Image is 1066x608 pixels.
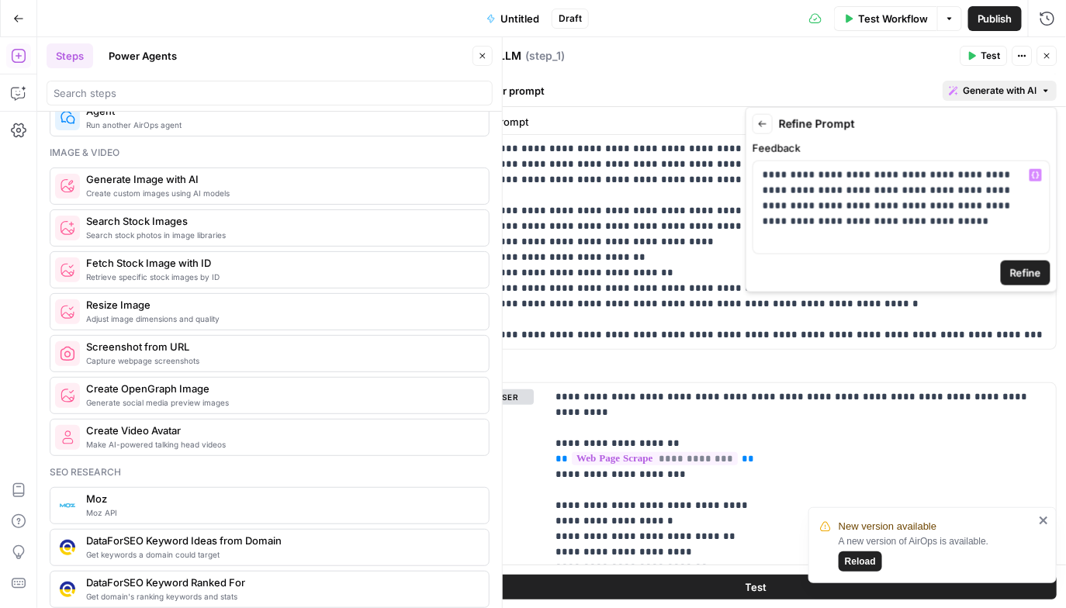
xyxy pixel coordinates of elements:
span: Capture webpage screenshots [86,354,476,367]
img: pyizt6wx4h99f5rkgufsmugliyey [60,388,75,403]
span: Test [746,579,767,595]
span: Get keywords a domain could target [86,548,476,561]
button: user [482,389,535,405]
button: Steps [47,43,93,68]
span: Publish [978,11,1012,26]
span: Retrieve specific stock images by ID [86,271,476,283]
button: Untitled [477,6,549,31]
span: Search stock photos in image libraries [86,229,476,241]
button: Refine [1001,261,1050,285]
span: New version available [839,519,936,534]
span: Test [981,49,1001,63]
span: Search Stock Images [86,213,476,229]
button: Generate with AI [943,81,1057,101]
span: Moz API [86,506,476,519]
span: Fetch Stock Image with ID [86,255,476,271]
span: Test Workflow [858,11,928,26]
span: Generate Image with AI [86,171,476,187]
label: Feedback [753,140,1050,156]
img: 3iojl28do7crl10hh26nxau20pae [60,582,75,597]
span: Resize Image [86,297,476,313]
span: Untitled [500,11,539,26]
button: Power Agents [99,43,186,68]
span: Get domain's ranking keywords and stats [86,590,476,603]
span: Create OpenGraph Image [86,381,476,396]
button: Publish [968,6,1022,31]
span: Run another AirOps agent [86,119,476,131]
div: Seo research [50,465,490,479]
textarea: Prompt LLM [457,48,522,64]
div: Refine Prompt [753,114,1050,134]
div: Generate with AI [746,107,1057,292]
span: ( step_1 ) [526,48,566,64]
span: DataForSEO Keyword Ranked For [86,575,476,590]
span: Adjust image dimensions and quality [86,313,476,325]
span: Refine [1010,265,1041,281]
input: Search steps [54,85,486,101]
span: Reload [845,554,876,568]
div: A new version of AirOps is available. [839,534,1034,572]
span: Draft [559,12,582,26]
button: Test Workflow [834,6,937,31]
button: Reload [839,551,882,572]
span: Create custom images using AI models [86,187,476,199]
span: Generate social media preview images [86,396,476,409]
span: Create Video Avatar [86,423,476,438]
span: Screenshot from URL [86,339,476,354]
button: Test [456,575,1057,599]
div: Image & video [50,146,490,160]
span: Make AI-powered talking head videos [86,438,476,451]
img: qj0lddqgokrswkyaqb1p9cmo0sp5 [60,540,75,555]
span: Generate with AI [964,84,1037,98]
span: Moz [86,491,476,506]
button: close [1039,514,1050,527]
span: DataForSEO Keyword Ideas from Domain [86,533,476,548]
label: Chat [456,362,1057,378]
img: rmejigl5z5mwnxpjlfq225817r45 [60,430,75,445]
button: Test [960,46,1008,66]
